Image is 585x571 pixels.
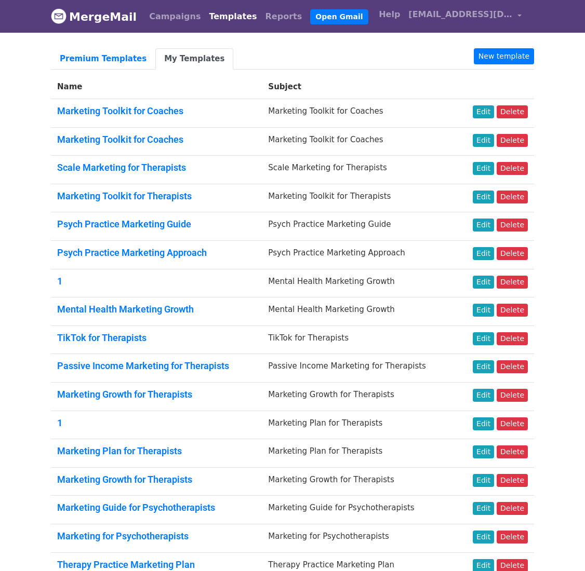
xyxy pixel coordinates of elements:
a: Templates [205,6,261,27]
td: Scale Marketing for Therapists [262,156,457,184]
a: Delete [497,247,528,260]
a: Delete [497,276,528,289]
a: MergeMail [51,6,137,28]
td: Mental Health Marketing Growth [262,297,457,326]
a: Delete [497,445,528,458]
a: Edit [473,417,494,430]
img: MergeMail logo [51,8,67,24]
td: Marketing Plan for Therapists [262,411,457,439]
td: Marketing Growth for Therapists [262,382,457,411]
a: Delete [497,360,528,373]
a: New template [474,48,534,64]
th: Subject [262,75,457,99]
a: Marketing Toolkit for Coaches [57,105,183,116]
a: Edit [473,445,494,458]
a: Therapy Practice Marketing Plan [57,559,195,570]
td: Marketing Toolkit for Coaches [262,99,457,128]
a: Delete [497,417,528,430]
a: Edit [473,332,494,345]
a: Edit [473,219,494,232]
a: Delete [497,191,528,203]
a: Mental Health Marketing Growth [57,304,194,315]
a: Passive Income Marketing for Therapists [57,360,229,371]
a: Edit [473,105,494,118]
td: Psych Practice Marketing Approach [262,240,457,269]
td: Marketing Plan for Therapists [262,439,457,468]
a: Delete [497,134,528,147]
a: Edit [473,502,494,515]
a: Edit [473,276,494,289]
a: Delete [497,332,528,345]
a: Marketing for Psychotherapists [57,531,189,541]
a: Edit [473,247,494,260]
a: Delete [497,474,528,487]
a: Marketing Toolkit for Therapists [57,191,192,201]
a: Psych Practice Marketing Approach [57,247,207,258]
a: Delete [497,162,528,175]
a: Premium Templates [51,48,155,70]
a: Open Gmail [310,9,368,24]
a: Reports [261,6,307,27]
a: My Templates [155,48,233,70]
td: Psych Practice Marketing Guide [262,212,457,241]
a: Edit [473,191,494,203]
td: TikTok for Therapists [262,325,457,354]
a: 1 [57,276,62,287]
a: Delete [497,219,528,232]
a: Edit [473,389,494,402]
a: Marketing Growth for Therapists [57,389,192,400]
a: Campaigns [145,6,205,27]
a: Help [375,4,404,25]
a: Edit [473,304,494,317]
a: [EMAIL_ADDRESS][DOMAIN_NAME] [404,4,526,29]
a: Delete [497,304,528,317]
a: Scale Marketing for Therapists [57,162,186,173]
a: Edit [473,474,494,487]
a: Delete [497,502,528,515]
a: Edit [473,134,494,147]
a: Marketing Growth for Therapists [57,474,192,485]
td: Marketing Guide for Psychotherapists [262,496,457,524]
td: Marketing Growth for Therapists [262,467,457,496]
span: [EMAIL_ADDRESS][DOMAIN_NAME] [408,8,512,21]
a: Marketing Plan for Therapists [57,445,182,456]
a: Delete [497,105,528,118]
td: Passive Income Marketing for Therapists [262,354,457,383]
a: TikTok for Therapists [57,332,147,343]
a: Delete [497,531,528,543]
td: Marketing Toolkit for Therapists [262,184,457,212]
a: 1 [57,417,62,428]
a: Edit [473,162,494,175]
a: Edit [473,531,494,543]
a: Marketing Toolkit for Coaches [57,134,183,145]
a: Marketing Guide for Psychotherapists [57,502,215,513]
a: Psych Practice Marketing Guide [57,219,191,229]
a: Edit [473,360,494,373]
a: Delete [497,389,528,402]
td: Mental Health Marketing Growth [262,269,457,297]
th: Name [51,75,262,99]
td: Marketing Toolkit for Coaches [262,127,457,156]
td: Marketing for Psychotherapists [262,524,457,552]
